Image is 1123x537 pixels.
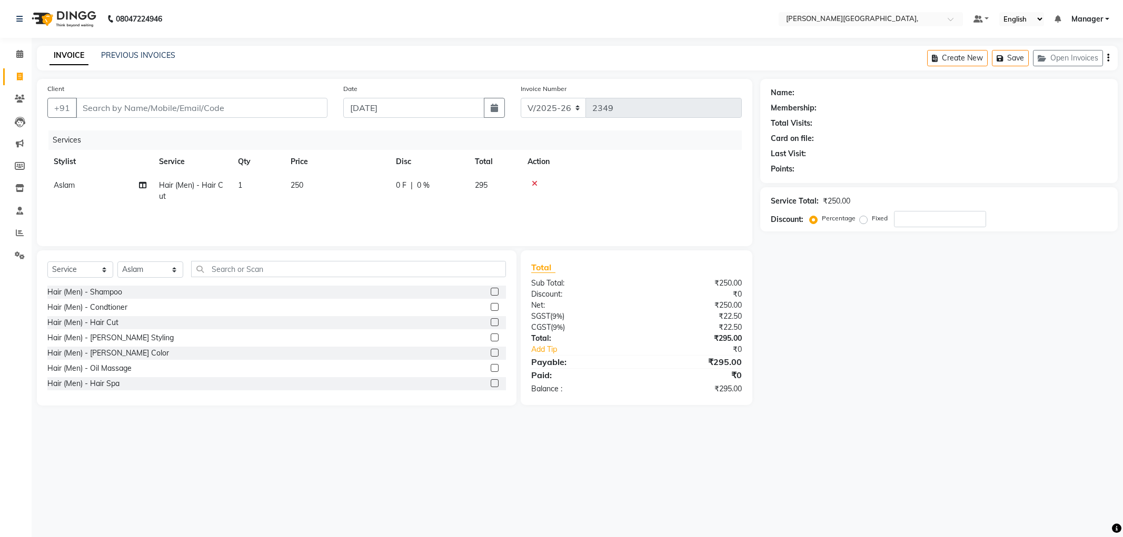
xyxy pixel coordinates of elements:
[27,4,99,34] img: logo
[637,333,750,344] div: ₹295.00
[523,383,637,394] div: Balance :
[637,289,750,300] div: ₹0
[523,311,637,322] div: ( )
[523,322,637,333] div: ( )
[655,344,750,355] div: ₹0
[523,344,655,355] a: Add Tip
[417,180,430,191] span: 0 %
[552,312,562,320] span: 9%
[390,150,469,174] th: Disc
[153,150,232,174] th: Service
[47,348,169,359] div: Hair (Men) - [PERSON_NAME] Color
[47,332,174,343] div: Hair (Men) - [PERSON_NAME] Styling
[54,180,75,190] span: Aslam
[872,214,888,223] label: Fixed
[1071,14,1103,25] span: Manager
[771,196,819,207] div: Service Total:
[523,333,637,344] div: Total:
[396,180,406,191] span: 0 F
[771,214,803,225] div: Discount:
[232,150,284,174] th: Qty
[47,98,77,118] button: +91
[553,323,563,331] span: 9%
[238,180,242,190] span: 1
[47,378,120,389] div: Hair (Men) - Hair Spa
[47,287,122,298] div: Hair (Men) - Shampoo
[531,311,550,321] span: SGST
[771,118,812,129] div: Total Visits:
[191,261,506,277] input: Search or Scan
[637,300,750,311] div: ₹250.00
[531,322,551,332] span: CGST
[637,311,750,322] div: ₹22.50
[475,180,488,190] span: 295
[637,369,750,381] div: ₹0
[637,356,750,368] div: ₹295.00
[823,196,850,207] div: ₹250.00
[76,98,327,118] input: Search by Name/Mobile/Email/Code
[822,214,856,223] label: Percentage
[48,130,750,150] div: Services
[47,150,153,174] th: Stylist
[1033,50,1103,66] button: Open Invoices
[159,180,223,201] span: Hair (Men) - Hair Cut
[771,103,817,114] div: Membership:
[523,278,637,289] div: Sub Total:
[927,50,988,66] button: Create New
[521,150,742,174] th: Action
[992,50,1029,66] button: Save
[521,84,567,94] label: Invoice Number
[291,180,303,190] span: 250
[284,150,390,174] th: Price
[637,383,750,394] div: ₹295.00
[47,317,118,328] div: Hair (Men) - Hair Cut
[49,46,88,65] a: INVOICE
[531,262,555,273] span: Total
[47,363,132,374] div: Hair (Men) - Oil Massage
[771,148,806,159] div: Last Visit:
[771,87,794,98] div: Name:
[523,300,637,311] div: Net:
[469,150,521,174] th: Total
[47,302,127,313] div: Hair (Men) - Condtioner
[523,289,637,300] div: Discount:
[637,278,750,289] div: ₹250.00
[101,50,175,60] a: PREVIOUS INVOICES
[411,180,413,191] span: |
[771,164,794,175] div: Points:
[523,369,637,381] div: Paid:
[116,4,162,34] b: 08047224946
[771,133,814,144] div: Card on file:
[637,322,750,333] div: ₹22.50
[523,356,637,368] div: Payable:
[343,84,357,94] label: Date
[47,84,64,94] label: Client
